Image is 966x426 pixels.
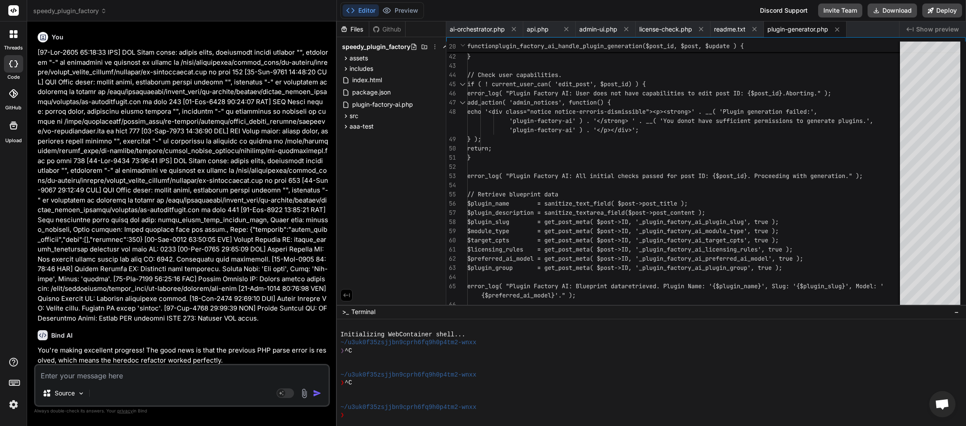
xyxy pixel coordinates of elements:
p: Source [55,389,75,398]
div: 51 [446,153,456,162]
span: ai-orchestrator.php [450,25,505,34]
label: threads [4,44,23,52]
span: admin-ui.php [579,25,617,34]
span: is-dismissible"><p><strong>' . __( 'Plugin generat [597,108,772,115]
div: 48 [446,107,456,116]
button: Editor [343,4,379,17]
span: >_ [342,307,349,316]
div: Files [337,25,369,34]
label: Upload [5,137,22,144]
span: cks passed for post ID: {$post_id}. Proceeding wit [628,172,803,180]
div: 42 [446,52,456,61]
span: 'plugin-factory-ai' ) . '</p></div>'; [509,126,639,134]
span: // Retrieve blueprint data [467,190,558,198]
span: Show preview [916,25,959,34]
span: plugin_factory_ai_handle_plugin_generation( [495,42,646,50]
span: includes [350,64,373,73]
img: icon [313,389,322,398]
span: add_action( 'admin_notices', function() { [467,98,611,106]
div: 49 [446,135,456,144]
span: $preferred_ai_model = get_post_meta( $post->ID [467,255,628,262]
span: , '_plugin_factory_ai_module_type', true ); [628,227,779,235]
div: Click to collapse the range. [457,98,468,107]
span: $post_id, $post, $update ) { [646,42,744,50]
span: error_log( "Plugin Factory AI: Blueprint data [467,282,625,290]
div: 53 [446,171,456,181]
div: 56 [446,199,456,208]
span: src [350,112,358,120]
div: 46 [446,89,456,98]
span: ^C [345,347,352,355]
div: 66 [446,300,456,309]
p: [97-Lor-2605 65:18:33 IPS] DOL Sitam conse: adipis elits, doeiusmodt incidi utlabor "", etdolorem... [38,48,328,323]
div: Click to collapse the range. [457,80,468,89]
span: Aborting." ); [786,89,831,97]
label: GitHub [5,104,21,112]
span: error_log( "Plugin Factory AI: User does n [467,89,614,97]
div: 50 [446,144,456,153]
span: plugin-factory-ai.php [351,99,414,110]
span: not have sufficient permissions to generate plugi [684,117,856,125]
div: 59 [446,227,456,236]
span: speedy_plugin_factory [33,7,107,15]
span: retrieved. Plugin Name: '{$plugin_name}', Slug: '{ [625,282,800,290]
span: privacy [117,408,133,413]
span: ^C [345,379,352,387]
div: 55 [446,190,456,199]
span: ion failed:', [772,108,817,115]
img: Pick Models [77,390,85,397]
span: $module_type = get_post_meta( $post->ID [467,227,628,235]
p: Always double-check its answers. Your in Bind [34,407,330,415]
button: Deploy [922,3,962,17]
img: attachment [299,388,309,398]
span: ~/u3uk0f35zsjjbn9cprh6fq9h0p4tm2-wnxx [340,339,476,346]
span: Terminal [351,307,375,316]
h6: Bind AI [51,331,73,340]
div: 52 [446,162,456,171]
span: , '_plugin_factory_ai_preferred_ai_model', true ); [628,255,803,262]
span: ns.', [856,117,873,125]
span: $licensing_rules = get_post_meta( $post->ID [467,245,628,253]
button: Preview [379,4,422,17]
span: package.json [351,87,392,98]
span: h generation." ); [803,172,863,180]
div: 61 [446,245,456,254]
span: 'plugin-factory-ai' ) . '</strong> ' . __( 'You do [509,117,684,125]
span: $plugin_group = get_post_meta( $post->ID [467,264,628,272]
span: $plugin_slug = get_post_meta( $post->ID [467,218,628,226]
div: 45 [446,80,456,89]
span: $plugin_slug}', Model: ' [800,282,884,290]
div: 62 [446,254,456,263]
span: } [467,154,471,161]
h6: You [52,33,63,42]
span: return; [467,144,492,152]
span: st->post_title ); [628,199,688,207]
span: } ); [467,135,481,143]
span: index.html [351,75,383,85]
div: Discord Support [755,3,813,17]
img: settings [6,397,21,412]
span: ❯ [340,411,345,419]
div: 60 [446,236,456,245]
div: 47 [446,98,456,107]
span: // Check user capabilities. [467,71,562,79]
span: aaa-test [350,122,374,131]
button: Download [868,3,917,17]
span: − [954,307,959,316]
div: 44 [446,70,456,80]
div: Open chat [929,391,955,417]
span: ❯ [340,379,345,387]
div: 63 [446,263,456,272]
span: function [467,42,495,50]
span: assets [350,54,368,63]
span: ❯ [340,347,345,355]
div: 58 [446,217,456,227]
span: , '_plugin_factory_ai_plugin_slug', true ); [628,218,779,226]
div: 57 [446,208,456,217]
div: 65 [446,282,456,291]
span: } [467,52,471,60]
div: Github [369,25,405,34]
span: readme.txt [714,25,745,34]
span: $plugin_description = sanitize_textarea_field( [467,209,628,216]
div: 54 [446,181,456,190]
